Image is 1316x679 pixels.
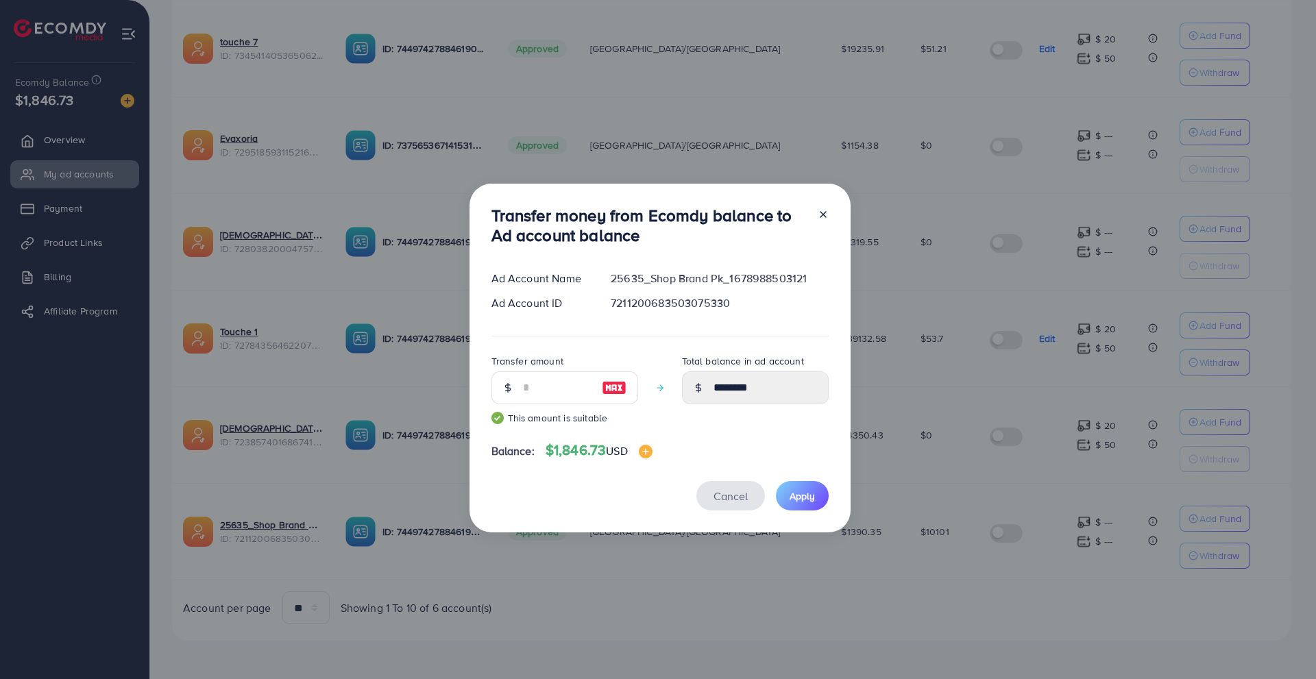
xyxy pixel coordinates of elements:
small: This amount is suitable [491,411,638,425]
img: image [639,445,653,458]
img: guide [491,412,504,424]
label: Total balance in ad account [682,354,804,368]
div: Ad Account Name [480,271,600,286]
div: Ad Account ID [480,295,600,311]
span: USD [606,443,627,458]
label: Transfer amount [491,354,563,368]
div: 25635_Shop Brand Pk_1678988503121 [600,271,839,286]
img: image [602,380,626,396]
h4: $1,846.73 [546,442,653,459]
span: Apply [790,489,815,503]
button: Cancel [696,481,765,510]
div: 7211200683503075330 [600,295,839,311]
span: Balance: [491,443,535,459]
iframe: Chat [1258,617,1306,669]
span: Cancel [714,489,748,504]
button: Apply [776,481,829,510]
h3: Transfer money from Ecomdy balance to Ad account balance [491,206,807,245]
